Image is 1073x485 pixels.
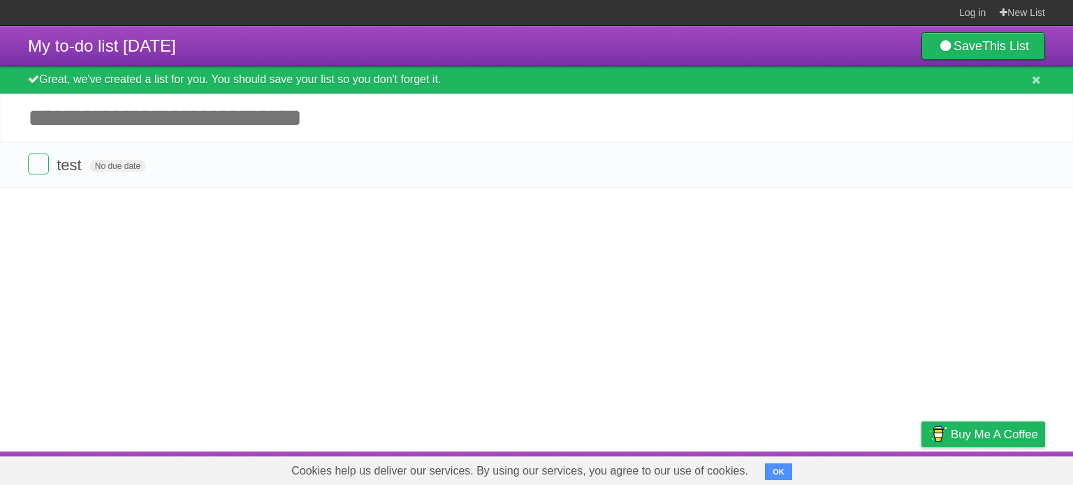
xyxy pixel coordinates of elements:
label: Done [28,154,49,174]
span: Buy me a coffee [951,422,1038,447]
a: Terms [856,455,886,482]
span: My to-do list [DATE] [28,36,176,55]
span: test [57,156,85,174]
span: No due date [89,160,146,172]
a: Developers [782,455,838,482]
a: Privacy [903,455,940,482]
a: Suggest a feature [957,455,1045,482]
a: SaveThis List [921,32,1045,60]
span: Cookies help us deliver our services. By using our services, you agree to our use of cookies. [277,457,762,485]
b: This List [982,39,1029,53]
button: OK [765,463,792,480]
img: Buy me a coffee [928,422,947,446]
a: About [736,455,765,482]
a: Buy me a coffee [921,421,1045,447]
